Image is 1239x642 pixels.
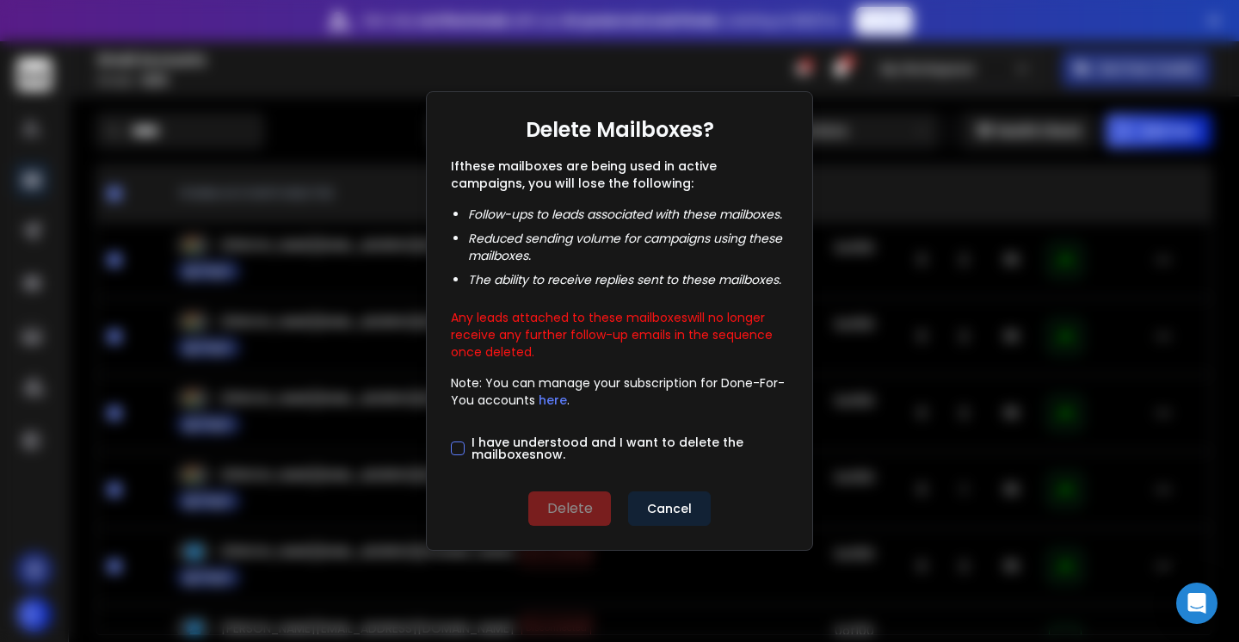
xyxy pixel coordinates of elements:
label: I have understood and I want to delete the mailbox es now. [472,436,788,460]
li: The ability to receive replies sent to these mailboxes . [468,271,788,288]
p: Note: You can manage your subscription for Done-For-You accounts . [451,374,788,409]
div: Open Intercom Messenger [1176,583,1217,624]
button: Cancel [628,491,711,526]
li: Reduced sending volume for campaigns using these mailboxes . [468,230,788,264]
p: If these mailboxes are being used in active campaigns, you will lose the following: [451,157,788,192]
a: here [539,392,567,409]
li: Follow-ups to leads associated with these mailboxes . [468,206,788,223]
button: Delete [528,491,611,526]
p: Any leads attached to these mailboxes will no longer receive any further follow-up emails in the ... [451,302,788,361]
h1: Delete Mailboxes? [526,116,714,144]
